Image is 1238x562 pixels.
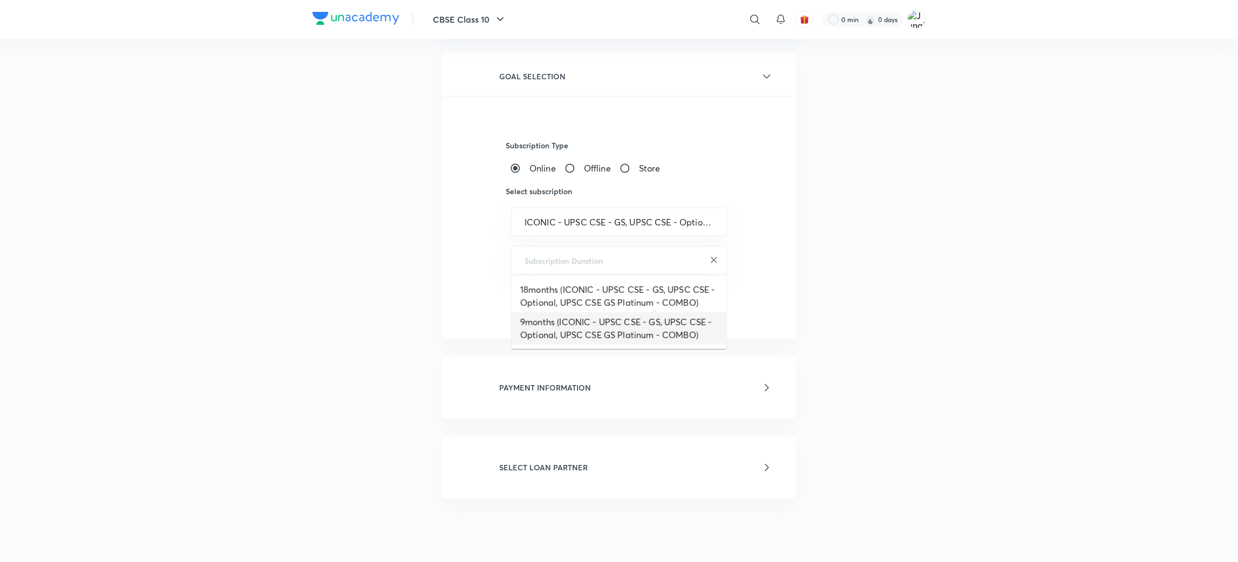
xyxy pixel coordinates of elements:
img: Company Logo [312,12,399,25]
img: Junaid Saleem [907,10,926,29]
input: Goal Name [525,217,713,227]
span: Store [639,162,661,175]
h6: Subscription Type [506,140,732,151]
h6: Select subscription [506,186,732,197]
a: Company Logo [312,12,399,28]
button: Clear [706,252,722,268]
img: streak [865,14,876,25]
img: avatar [800,15,810,24]
h6: SELECT LOAN PARTNER [499,462,588,473]
button: Open [720,221,723,223]
h6: PAYMENT INFORMATION [499,382,591,393]
span: Online [529,162,556,175]
input: Subscription Duration [525,255,713,265]
button: CBSE Class 10 [426,9,513,30]
span: Offline [584,162,611,175]
li: 18months (ICONIC - UPSC CSE - GS, UPSC CSE - Optional, UPSC CSE GS Platinum - COMBO) [512,280,726,312]
li: 9months (ICONIC - UPSC CSE - GS, UPSC CSE - Optional, UPSC CSE GS Platinum - COMBO) [512,312,726,345]
h6: GOAL SELECTION [499,71,566,82]
button: avatar [796,11,813,28]
button: Close [720,259,723,261]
